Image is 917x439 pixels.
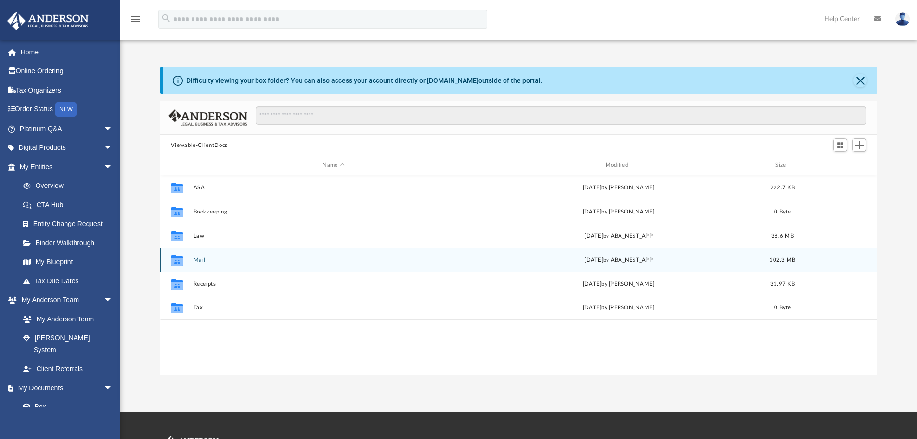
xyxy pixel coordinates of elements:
div: [DATE] by [PERSON_NAME] [478,183,759,192]
span: arrow_drop_down [103,291,123,310]
span: arrow_drop_down [103,378,123,398]
a: [PERSON_NAME] System [13,329,123,359]
span: 102.3 MB [769,257,795,262]
div: by ABA_NEST_APP [478,255,759,264]
div: id [165,161,189,170]
button: Law [193,233,474,239]
a: My Anderson Teamarrow_drop_down [7,291,123,310]
a: Box [13,398,118,417]
a: CTA Hub [13,195,128,214]
div: Difficulty viewing your box folder? You can also access your account directly on outside of the p... [186,76,542,86]
span: arrow_drop_down [103,157,123,177]
input: Search files and folders [256,106,866,125]
a: Tax Due Dates [13,271,128,291]
span: 31.97 KB [770,281,795,286]
a: My Blueprint [13,253,123,272]
button: Tax [193,305,474,311]
a: My Entitiesarrow_drop_down [7,157,128,176]
img: User Pic [895,12,910,26]
button: Receipts [193,281,474,287]
a: Binder Walkthrough [13,233,128,253]
i: search [161,13,171,24]
button: Bookkeeping [193,209,474,215]
span: arrow_drop_down [103,138,123,158]
i: menu [130,13,142,25]
a: Platinum Q&Aarrow_drop_down [7,119,128,138]
button: Close [853,74,867,87]
div: Modified [478,161,759,170]
a: Client Referrals [13,359,123,379]
button: Switch to Grid View [833,138,848,152]
img: Anderson Advisors Platinum Portal [4,12,91,30]
div: NEW [55,102,77,117]
div: [DATE] by [PERSON_NAME] [478,304,759,312]
a: My Anderson Team [13,309,118,329]
div: Name [193,161,474,170]
a: Order StatusNEW [7,100,128,120]
span: arrow_drop_down [103,119,123,139]
span: 0 Byte [774,305,791,310]
span: 0 Byte [774,209,791,214]
a: Overview [13,176,128,196]
a: [DOMAIN_NAME] [427,77,478,84]
a: Digital Productsarrow_drop_down [7,138,128,158]
span: [DATE] [584,257,603,262]
div: [DATE] by ABA_NEST_APP [478,231,759,240]
button: Viewable-ClientDocs [171,141,228,150]
div: id [806,161,873,170]
span: 38.6 MB [771,233,794,238]
a: Entity Change Request [13,214,128,234]
div: [DATE] by [PERSON_NAME] [478,279,759,288]
a: Home [7,42,128,62]
button: ASA [193,185,474,191]
a: My Documentsarrow_drop_down [7,378,123,398]
a: Tax Organizers [7,80,128,100]
div: grid [160,175,878,375]
div: Size [763,161,801,170]
button: Add [852,138,867,152]
button: Mail [193,257,474,263]
a: menu [130,18,142,25]
a: Online Ordering [7,62,128,81]
div: [DATE] by [PERSON_NAME] [478,207,759,216]
span: 222.7 KB [770,185,795,190]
